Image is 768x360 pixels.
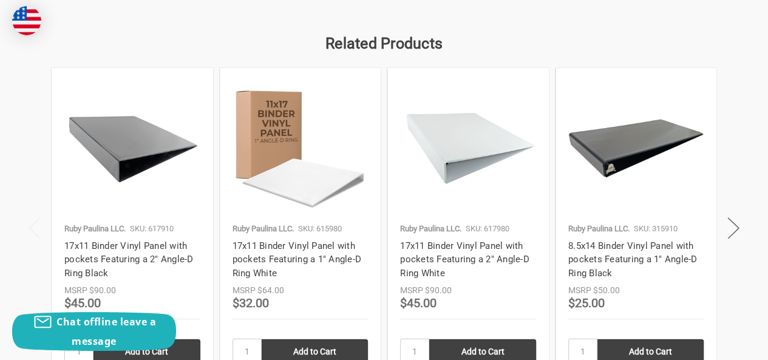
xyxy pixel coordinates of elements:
span: $90.00 [89,285,116,295]
img: 17x11 Binder Vinyl Panel with pockets Featuring a 1" Angle-D Ring White [233,81,369,217]
span: $45.00 [400,296,437,310]
img: 17x11 Binder Vinyl Panel with pockets Featuring a 2" Angle-D Ring White [400,81,536,217]
img: 17x11 Binder Vinyl Panel with pockets Featuring a 2" Angle-D Ring Black [64,81,200,217]
button: Chat offline leave a message [12,312,176,351]
p: Ruby Paulina LLC. [400,223,461,235]
a: 17x11 Binder Vinyl Panel with pockets Featuring a 1" Angle-D Ring White [233,240,362,279]
img: 8.5x14 Binder Vinyl Panel with pockets Featuring a 1" Angle-D Ring Black [568,81,704,217]
span: Chat offline leave a message [56,315,156,348]
p: SKU: 617910 [130,223,174,235]
img: duty and tax information for United States [12,6,41,35]
p: Ruby Paulina LLC. [233,223,294,235]
p: Ruby Paulina LLC. [568,223,630,235]
p: SKU: 615980 [298,223,342,235]
span: $90.00 [425,285,452,295]
span: $25.00 [568,296,605,310]
span: $50.00 [593,285,620,295]
button: Previous [22,209,47,246]
p: SKU: 617980 [466,223,509,235]
a: 17x11 Binder Vinyl Panel with pockets Featuring a 2" Angle-D Ring White [400,240,529,279]
div: MSRP [400,284,423,297]
span: $45.00 [64,296,101,310]
span: $32.00 [233,296,269,310]
a: 17x11 Binder Vinyl Panel with pockets Featuring a 2" Angle-D Ring Black [64,240,194,279]
div: MSRP [568,284,591,297]
p: SKU: 315910 [634,223,678,235]
div: MSRP [233,284,256,297]
button: Next [721,209,746,246]
p: Ruby Paulina LLC. [64,223,126,235]
h2: Related Products [51,32,717,55]
a: 8.5x14 Binder Vinyl Panel with pockets Featuring a 1" Angle-D Ring Black [568,240,698,279]
div: MSRP [64,284,87,297]
span: $64.00 [257,285,284,295]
